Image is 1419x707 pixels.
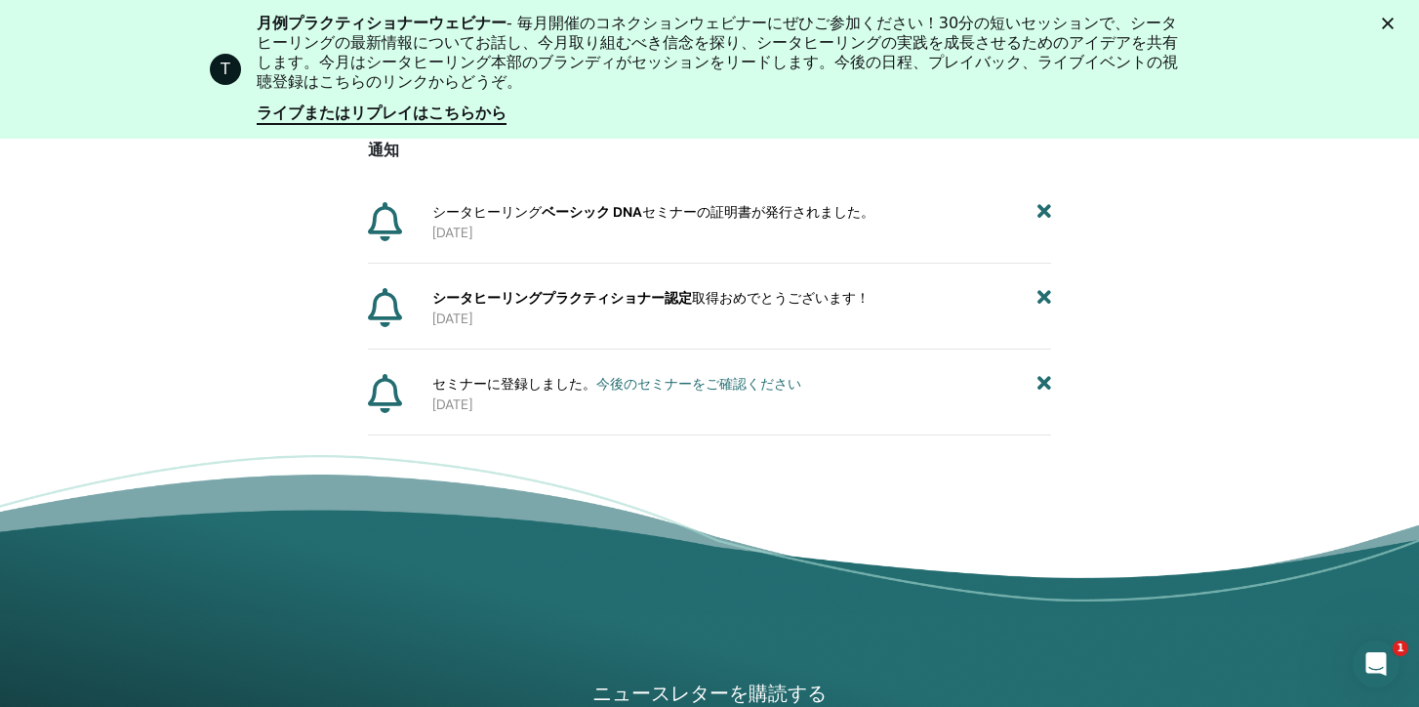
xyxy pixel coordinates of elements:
[257,14,507,32] font: 月例プラクティショナーウェビナー
[432,395,472,413] font: [DATE]
[210,54,241,85] div: シータヒーリングのプロフィール画像
[592,681,827,706] font: ニュースレターを購読する
[596,375,801,393] a: 今後のセミナーをご確認ください
[1382,18,1401,29] div: クローズ
[368,140,399,160] font: 通知
[432,224,472,241] font: [DATE]
[257,104,507,125] a: ライブまたはリプレイはこちらから
[432,375,596,393] font: セミナーに登録しました。
[856,289,870,307] font: ！
[1397,642,1404,654] font: 1
[642,203,874,221] font: セミナーの証明書が発行されました。
[1353,641,1399,687] iframe: インターコムライブチャット
[257,104,507,122] font: ライブまたはリプレイはこちらから
[257,14,1178,91] font: - 毎月開催のコネクションウェビナーにぜひご参加ください！30分の短いセッションで、シータヒーリングの最新情報についてお話し、今月取り組むべき信念を探り、シータヒーリングの実践を成長させるための...
[692,289,856,307] font: 取得おめでとうございます
[432,310,472,327] font: [DATE]
[221,60,230,78] font: T
[432,203,542,221] font: シータヒーリング
[432,289,692,307] font: シータヒーリングプラクティショナー認定
[542,203,642,221] font: ベーシック DNA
